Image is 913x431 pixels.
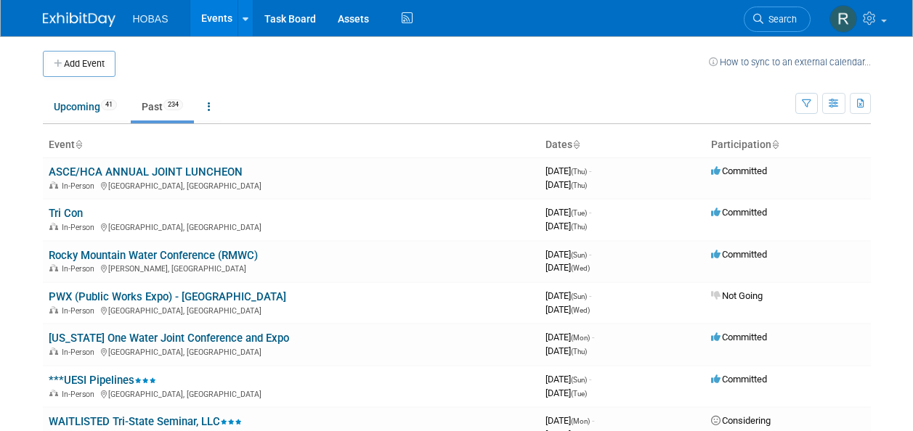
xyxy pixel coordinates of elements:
a: [US_STATE] One Water Joint Conference and Expo [49,332,289,345]
span: - [592,332,594,342]
span: (Wed) [571,264,590,272]
span: In-Person [62,181,99,191]
a: PWX (Public Works Expo) - [GEOGRAPHIC_DATA] [49,290,286,303]
span: (Sun) [571,251,587,259]
span: Not Going [711,290,763,301]
span: In-Person [62,390,99,399]
a: Rocky Mountain Water Conference (RMWC) [49,249,258,262]
th: Participation [705,133,871,157]
span: (Mon) [571,417,590,425]
span: [DATE] [545,387,587,398]
a: ***UESI Pipelines [49,374,156,387]
span: - [589,290,591,301]
a: WAITLISTED Tri-State Seminar, LLC [49,415,242,428]
span: In-Person [62,223,99,232]
span: (Wed) [571,306,590,314]
div: [GEOGRAPHIC_DATA], [GEOGRAPHIC_DATA] [49,221,534,232]
a: Past234 [131,93,194,120]
img: In-Person Event [49,348,58,355]
span: [DATE] [545,179,587,190]
a: Upcoming41 [43,93,128,120]
img: Rebecca Gonchar [829,5,857,33]
span: [DATE] [545,290,591,301]
span: (Thu) [571,348,587,356]
span: Committed [711,165,767,176]
span: [DATE] [545,374,591,385]
span: [DATE] [545,415,594,426]
a: Search [744,7,811,32]
span: (Thu) [571,223,587,231]
img: In-Person Event [49,306,58,313]
span: - [589,374,591,385]
span: [DATE] [545,221,587,231]
a: How to sync to an external calendar... [709,57,871,67]
span: - [589,207,591,218]
th: Event [43,133,540,157]
span: [DATE] [545,304,590,315]
span: HOBAS [133,13,169,25]
img: In-Person Event [49,264,58,271]
span: [DATE] [545,262,590,273]
a: ASCE/HCA ANNUAL JOINT LUNCHEON [49,165,243,178]
span: 234 [163,99,183,110]
span: Committed [711,374,767,385]
span: (Tue) [571,209,587,217]
span: (Thu) [571,168,587,176]
span: [DATE] [545,332,594,342]
span: Committed [711,249,767,260]
div: [GEOGRAPHIC_DATA], [GEOGRAPHIC_DATA] [49,345,534,357]
img: ExhibitDay [43,12,115,27]
span: [DATE] [545,345,587,356]
a: Sort by Event Name [75,139,82,150]
span: [DATE] [545,165,591,176]
span: In-Person [62,264,99,274]
button: Add Event [43,51,115,77]
span: In-Person [62,306,99,316]
div: [GEOGRAPHIC_DATA], [GEOGRAPHIC_DATA] [49,179,534,191]
span: In-Person [62,348,99,357]
img: In-Person Event [49,181,58,189]
span: (Mon) [571,334,590,342]
span: - [589,165,591,176]
span: Committed [711,207,767,218]
span: Considering [711,415,771,426]
img: In-Person Event [49,390,58,397]
span: [DATE] [545,249,591,260]
span: - [589,249,591,260]
span: - [592,415,594,426]
a: Sort by Start Date [572,139,580,150]
span: (Sun) [571,376,587,384]
span: Search [763,14,797,25]
th: Dates [540,133,705,157]
span: (Thu) [571,181,587,189]
span: [DATE] [545,207,591,218]
span: 41 [101,99,117,110]
a: Sort by Participation Type [771,139,779,150]
img: In-Person Event [49,223,58,230]
span: (Sun) [571,292,587,300]
div: [GEOGRAPHIC_DATA], [GEOGRAPHIC_DATA] [49,387,534,399]
span: Committed [711,332,767,342]
span: (Tue) [571,390,587,398]
a: Tri Con [49,207,83,220]
div: [PERSON_NAME], [GEOGRAPHIC_DATA] [49,262,534,274]
div: [GEOGRAPHIC_DATA], [GEOGRAPHIC_DATA] [49,304,534,316]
